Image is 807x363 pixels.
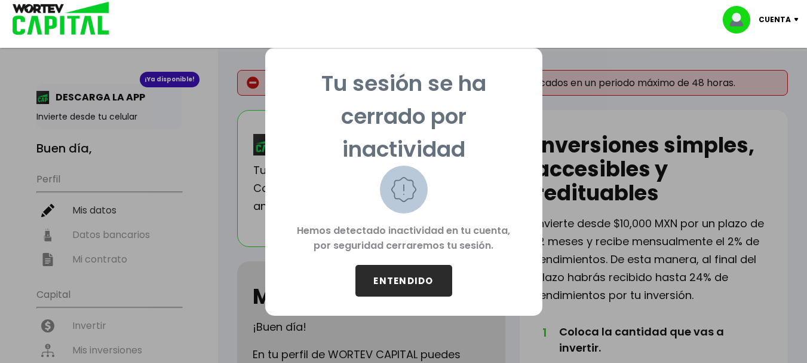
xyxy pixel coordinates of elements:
[723,6,759,33] img: profile-image
[284,213,523,265] p: Hemos detectado inactividad en tu cuenta, por seguridad cerraremos tu sesión.
[791,18,807,22] img: icon-down
[759,11,791,29] p: Cuenta
[355,265,452,297] button: ENTENDIDO
[380,166,428,213] img: warning
[284,67,523,166] p: Tu sesión se ha cerrado por inactividad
